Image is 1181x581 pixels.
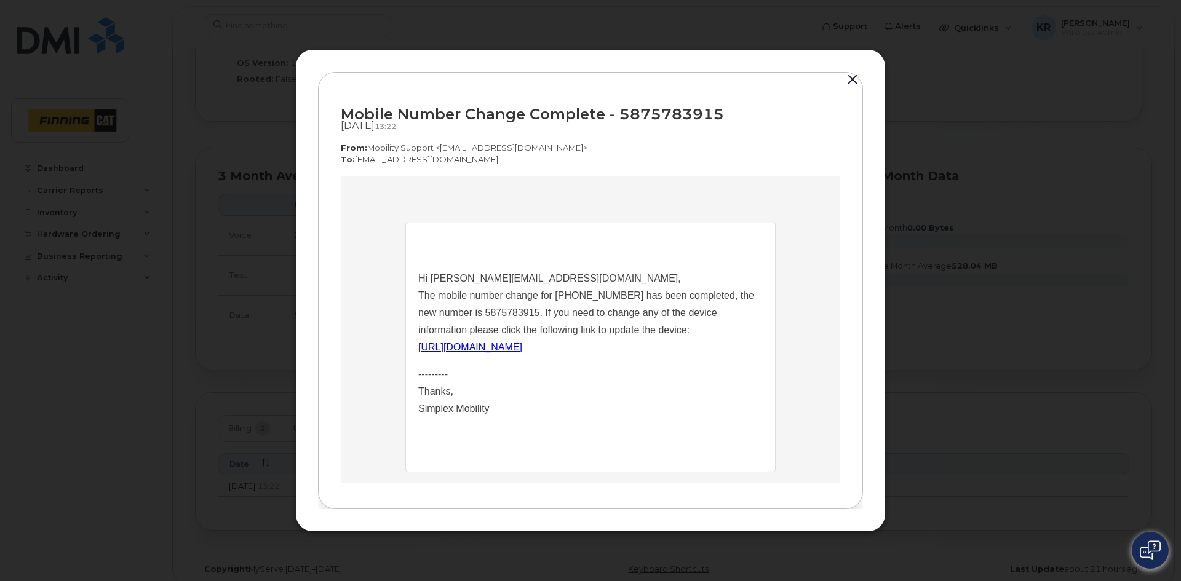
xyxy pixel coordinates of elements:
p: [EMAIL_ADDRESS][DOMAIN_NAME] [341,154,840,165]
a: [URL][DOMAIN_NAME] [78,166,181,176]
div: [DATE] [341,120,840,132]
p: --------- Thanks, Simplex Mobility [78,190,422,242]
strong: From: [341,143,367,152]
strong: To: [341,154,355,164]
img: Open chat [1140,540,1161,560]
div: Mobile Number Change Complete - 5875783915 [341,106,840,122]
p: Mobility Support <[EMAIL_ADDRESS][DOMAIN_NAME]> [341,142,840,154]
span: 13:22 [375,122,396,131]
p: Hi [PERSON_NAME][EMAIL_ADDRESS][DOMAIN_NAME], The mobile number change for [PHONE_NUMBER] has bee... [78,94,422,180]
